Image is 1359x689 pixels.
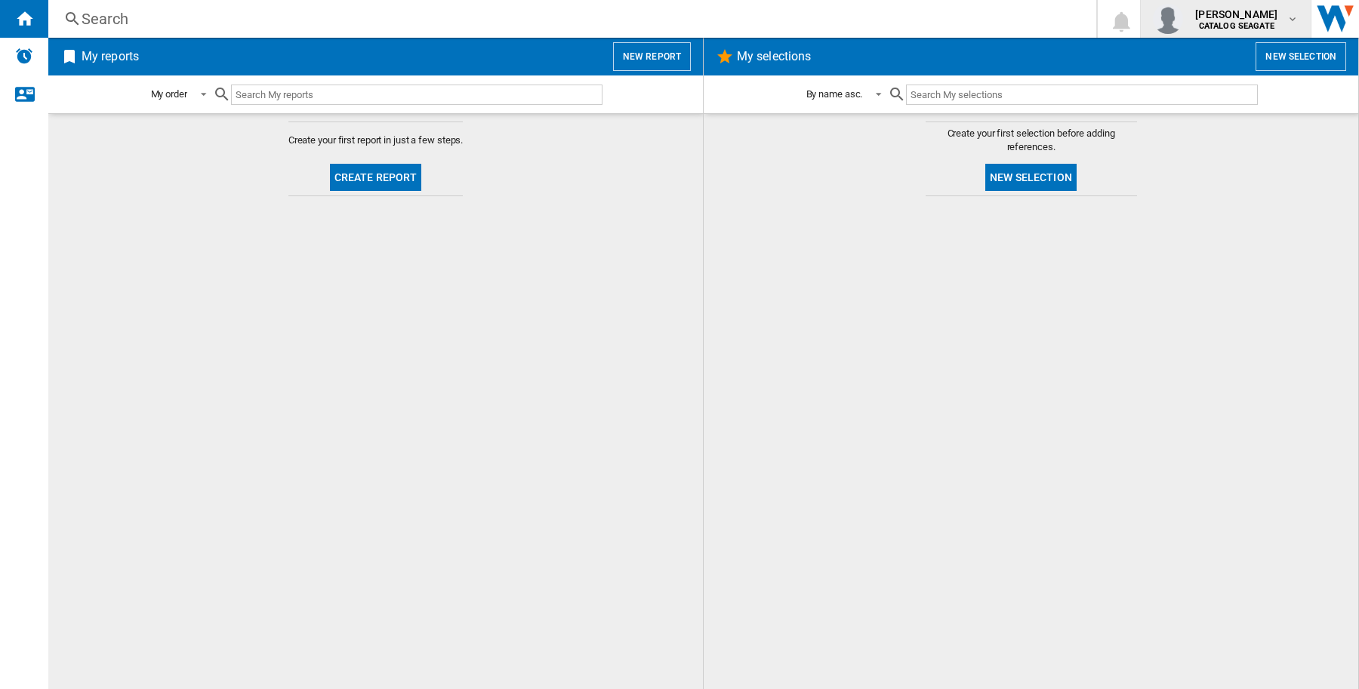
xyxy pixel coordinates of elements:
button: New report [613,42,691,71]
b: CATALOG SEAGATE [1199,21,1274,31]
button: Create report [330,164,422,191]
div: By name asc. [806,88,863,100]
span: Create your first selection before adding references. [926,127,1137,154]
h2: My selections [734,42,814,71]
h2: My reports [79,42,142,71]
span: [PERSON_NAME] [1195,7,1277,22]
button: New selection [985,164,1077,191]
input: Search My selections [906,85,1257,105]
div: Search [82,8,1057,29]
div: My order [151,88,187,100]
span: Create your first report in just a few steps. [288,134,464,147]
img: alerts-logo.svg [15,47,33,65]
input: Search My reports [231,85,602,105]
button: New selection [1256,42,1346,71]
img: profile.jpg [1153,4,1183,34]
